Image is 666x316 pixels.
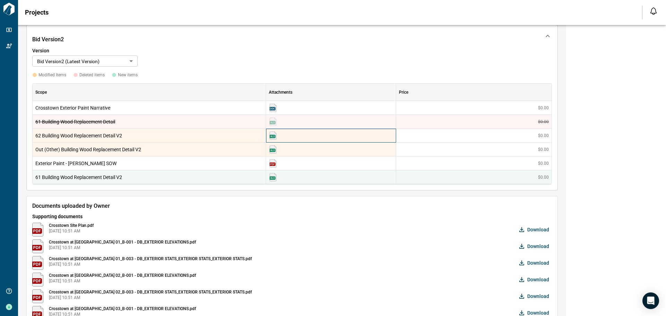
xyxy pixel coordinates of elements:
[527,293,549,300] span: Download
[32,289,43,303] img: pdf
[518,223,552,237] button: Download
[27,25,557,47] div: Bid Version2
[538,119,549,125] span: $0.00
[32,239,43,253] img: pdf
[35,118,263,125] span: 61 Building Wood Replacement Detail
[49,223,94,228] span: Crosstown SIte Plan.pdf
[32,213,552,220] span: Supporting documents
[269,118,277,126] img: Buildings 61 Wood Replacement.xlsx
[32,256,43,270] img: pdf
[538,133,549,138] span: $0.00
[49,295,252,300] span: [DATE] 10:51 AM
[32,223,43,237] img: pdf
[269,131,277,140] img: Buildings 62 Wood Replacement V2.xlsx
[49,289,252,295] span: Crosstown at [GEOGRAPHIC_DATA] 02_B-003 - DB_EXTERIOR STATS_EXTERIOR STATS_EXTERIOR STATS.pdf
[538,174,549,180] span: $0.00
[35,104,263,111] span: Crosstown Exterior Paint Narrative
[49,273,196,278] span: Crosstown at [GEOGRAPHIC_DATA] 02_B-001 - DB_EXTERIOR ELEVATIONS.pdf
[538,105,549,111] span: $0.00
[49,262,252,267] span: [DATE] 10:51 AM
[49,306,196,311] span: Crosstown at [GEOGRAPHIC_DATA] 03_B-001 - DB_EXTERIOR ELEVATIONS.pdf
[25,9,49,16] span: Projects
[35,146,263,153] span: Out (Other) Building Wood Replacement Detail V2
[527,259,549,266] span: Download
[538,161,549,166] span: $0.00
[518,239,552,253] button: Download
[518,273,552,287] button: Download
[642,292,659,309] div: Open Intercom Messenger
[49,228,94,234] span: [DATE] 10:51 AM
[37,59,100,64] span: Bid Version 2 (Latest Version)
[49,256,252,262] span: Crosstown at [GEOGRAPHIC_DATA] 01_B-003 - DB_EXTERIOR STATS_EXTERIOR STATS_EXTERIOR STATS.pdf
[269,173,277,181] img: Buildings 61 Wood Replacement V2.xlsx
[538,147,549,152] span: $0.00
[79,72,105,78] span: Deleted items
[269,104,277,112] img: Crosstown at Chapel Hill Ext. Paint Narrative.docx
[35,160,263,167] span: Exterior Paint - [PERSON_NAME] SOW
[32,273,43,287] img: pdf
[49,239,196,245] span: Crosstown at [GEOGRAPHIC_DATA] 01_B-001 - DB_EXTERIOR ELEVATIONS.pdf
[49,245,196,250] span: [DATE] 10:51 AM
[35,84,47,101] div: Scope
[39,72,66,78] span: Modified Items
[399,84,408,101] div: Price
[527,276,549,283] span: Download
[35,174,263,181] span: 61 Building Wood Replacement Detail V2
[648,6,659,17] button: Open notification feed
[527,243,549,250] span: Download
[269,89,292,95] span: Attachments
[527,226,549,233] span: Download
[269,159,277,168] img: SW Paint Specification - Crosstown at Chapel Hill.pdf
[518,256,552,270] button: Download
[49,278,196,284] span: [DATE] 10:51 AM
[35,132,263,139] span: 62 Building Wood Replacement Detail V2
[32,47,552,54] span: Version
[32,36,64,43] span: Bid Version 2
[518,289,552,303] button: Download
[118,72,138,78] span: New items
[269,145,277,154] img: Out Buildings Wood Replacement V2.xlsx
[32,202,552,210] span: Documents uploaded by Owner
[396,84,552,101] div: Price
[33,84,266,101] div: Scope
